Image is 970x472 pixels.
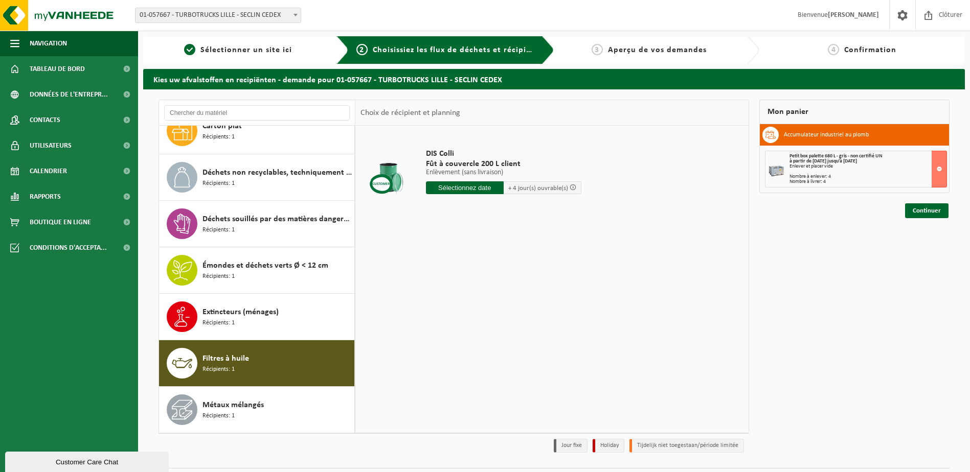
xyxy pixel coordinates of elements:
strong: à partir de [DATE] jusqu'à [DATE] [789,158,857,164]
span: DIS Colli [426,149,581,159]
span: 3 [592,44,603,55]
span: Récipients: 1 [202,318,235,328]
li: Jour fixe [554,439,588,453]
span: 1 [184,44,195,55]
span: Carton plat [202,120,242,132]
button: Déchets non recyclables, techniquement non combustibles (combustibles) Récipients: 1 [159,154,355,201]
span: Navigation [30,31,67,56]
span: Déchets souillés par des matières dangereuses pour l'environnement [202,213,352,225]
span: Récipients: 1 [202,179,235,188]
span: Récipients: 1 [202,272,235,281]
span: 01-057667 - TURBOTRUCKS LILLE - SECLIN CEDEX [135,8,301,23]
div: Mon panier [759,100,950,124]
button: Filtres à huile Récipients: 1 [159,340,355,387]
button: Carton plat Récipients: 1 [159,108,355,154]
span: Tableau de bord [30,56,85,82]
div: Choix de récipient et planning [355,100,465,126]
span: 4 [828,44,839,55]
span: Conditions d'accepta... [30,235,107,261]
a: 1Sélectionner un site ici [148,44,328,56]
button: Émondes et déchets verts Ø < 12 cm Récipients: 1 [159,247,355,294]
h2: Kies uw afvalstoffen en recipiënten - demande pour 01-057667 - TURBOTRUCKS LILLE - SECLIN CEDEX [143,69,965,89]
span: Aperçu de vos demandes [608,46,707,54]
input: Chercher du matériel [164,105,350,121]
a: Continuer [905,203,949,218]
p: Enlèvement (sans livraison) [426,169,581,176]
div: Nombre à enlever: 4 [789,174,946,179]
span: Métaux mélangés [202,399,264,411]
span: 01-057667 - TURBOTRUCKS LILLE - SECLIN CEDEX [136,8,301,22]
span: 2 [356,44,368,55]
span: Récipients: 1 [202,411,235,421]
div: Enlever et placer vide [789,164,946,169]
button: Extincteurs (ménages) Récipients: 1 [159,294,355,340]
iframe: chat widget [5,450,171,472]
span: Extincteurs (ménages) [202,306,279,318]
span: Boutique en ligne [30,209,91,235]
button: Déchets souillés par des matières dangereuses pour l'environnement Récipients: 1 [159,201,355,247]
h3: Accumulateur industriel au plomb [784,127,869,143]
span: Récipients: 1 [202,225,235,235]
span: Récipients: 1 [202,365,235,374]
span: Rapports [30,184,61,209]
input: Sélectionnez date [426,181,504,194]
span: + 4 jour(s) ouvrable(s) [508,185,568,192]
span: Fût à couvercle 200 L client [426,159,581,169]
span: Utilisateurs [30,133,72,158]
span: Filtres à huile [202,352,249,365]
span: Choisissiez les flux de déchets et récipients [373,46,543,54]
li: Tijdelijk niet toegestaan/période limitée [629,439,744,453]
span: Petit box palette 680 L - gris - non certifié UN [789,153,883,159]
span: Confirmation [844,46,896,54]
div: Nombre à livrer: 4 [789,179,946,184]
span: Récipients: 1 [202,132,235,142]
span: Déchets non recyclables, techniquement non combustibles (combustibles) [202,167,352,179]
span: Données de l'entrepr... [30,82,108,107]
strong: [PERSON_NAME] [828,11,879,19]
li: Holiday [593,439,624,453]
span: Calendrier [30,158,67,184]
span: Émondes et déchets verts Ø < 12 cm [202,259,328,272]
button: Métaux mélangés Récipients: 1 [159,387,355,433]
span: Sélectionner un site ici [200,46,292,54]
span: Contacts [30,107,60,133]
